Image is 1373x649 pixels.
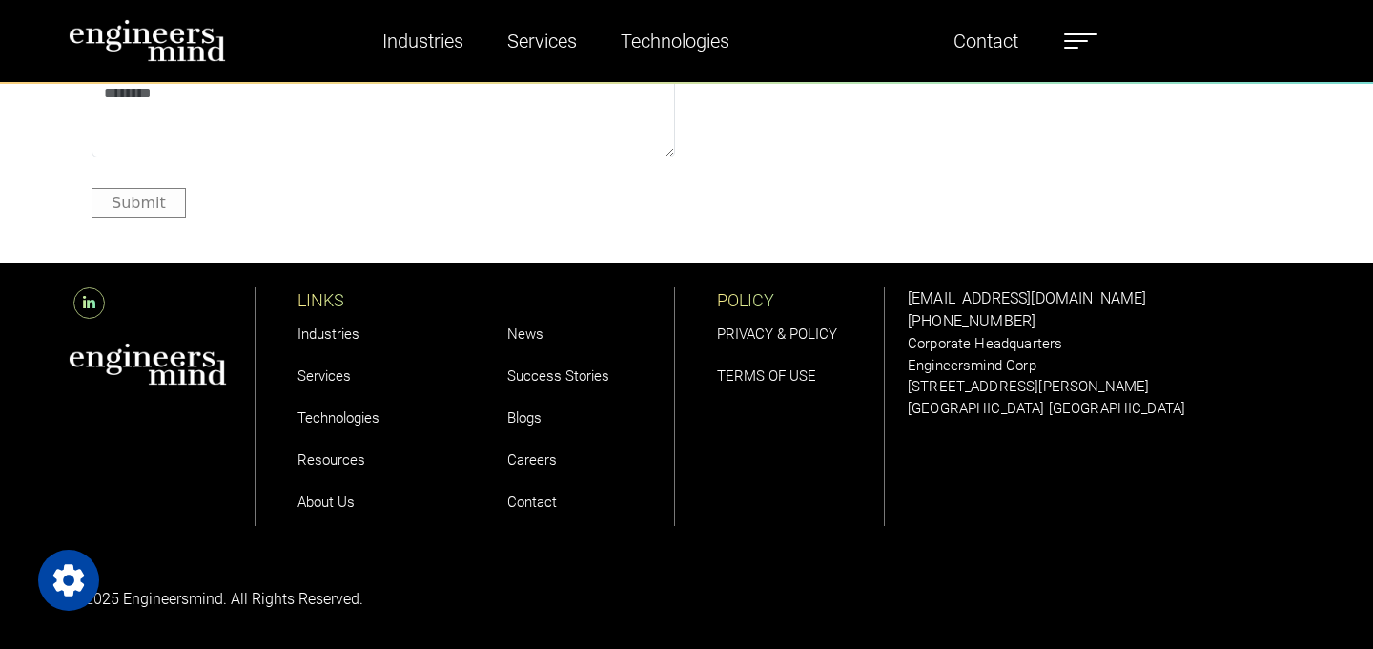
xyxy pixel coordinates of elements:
[908,376,1304,398] p: [STREET_ADDRESS][PERSON_NAME]
[92,188,186,218] button: Submit
[717,325,837,343] a: PRIVACY & POLICY
[507,493,557,511] a: Contact
[297,451,365,469] a: Resources
[69,19,226,62] img: logo
[507,451,557,469] a: Careers
[297,409,379,427] a: Technologies
[908,398,1304,420] p: [GEOGRAPHIC_DATA] [GEOGRAPHIC_DATA]
[507,325,543,343] a: News
[946,19,1026,63] a: Contact
[908,355,1304,377] p: Engineersmind Corp
[375,19,471,63] a: Industries
[717,367,816,385] a: TERMS OF USE
[507,367,609,385] a: Success Stories
[613,19,737,63] a: Technologies
[507,409,542,427] a: Blogs
[69,588,675,611] p: © 2025 Engineersmind. All Rights Reserved.
[69,294,110,312] a: LinkedIn
[297,287,465,313] p: LINKS
[297,493,355,511] a: About Us
[698,75,988,150] iframe: reCAPTCHA
[908,312,1035,330] a: [PHONE_NUMBER]
[297,367,351,385] a: Services
[297,325,359,343] a: Industries
[908,289,1146,307] a: [EMAIL_ADDRESS][DOMAIN_NAME]
[717,287,884,313] p: POLICY
[69,343,227,386] img: aws
[500,19,584,63] a: Services
[908,333,1304,355] p: Corporate Headquarters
